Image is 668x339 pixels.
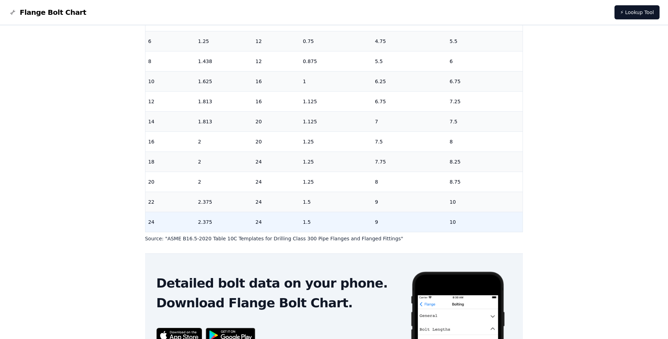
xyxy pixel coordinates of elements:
td: 16 [145,131,195,152]
td: 24 [252,152,300,172]
td: 5.5 [447,31,523,51]
td: 5.5 [372,51,447,71]
td: 1.25 [300,152,372,172]
td: 9 [372,212,447,232]
td: 1.813 [195,91,252,111]
td: 0.75 [300,31,372,51]
img: Flange Bolt Chart Logo [8,8,17,17]
td: 16 [252,91,300,111]
td: 18 [145,152,195,172]
td: 1.125 [300,91,372,111]
td: 20 [145,172,195,192]
td: 8 [145,51,195,71]
td: 24 [145,212,195,232]
td: 24 [252,212,300,232]
td: 0.875 [300,51,372,71]
a: Flange Bolt Chart LogoFlange Bolt Chart [8,7,86,17]
td: 2 [195,172,252,192]
td: 12 [252,51,300,71]
td: 10 [447,212,523,232]
td: 1.25 [300,131,372,152]
td: 1.5 [300,212,372,232]
td: 2 [195,131,252,152]
td: 2.375 [195,212,252,232]
td: 8 [372,172,447,192]
td: 1.438 [195,51,252,71]
td: 1.25 [300,172,372,192]
td: 8 [447,131,523,152]
td: 10 [145,71,195,91]
td: 1.25 [195,31,252,51]
td: 8.25 [447,152,523,172]
td: 7.5 [447,111,523,131]
td: 7.25 [447,91,523,111]
td: 12 [252,31,300,51]
td: 16 [252,71,300,91]
td: 8.75 [447,172,523,192]
td: 14 [145,111,195,131]
td: 7.75 [372,152,447,172]
td: 1.125 [300,111,372,131]
td: 1.625 [195,71,252,91]
h2: Download Flange Bolt Chart. [156,296,399,310]
td: 9 [372,192,447,212]
td: 22 [145,192,195,212]
span: Flange Bolt Chart [20,7,86,17]
td: 1.813 [195,111,252,131]
td: 4.75 [372,31,447,51]
td: 12 [145,91,195,111]
td: 6.75 [447,71,523,91]
td: 6.75 [372,91,447,111]
td: 20 [252,111,300,131]
td: 1.5 [300,192,372,212]
td: 10 [447,192,523,212]
td: 2.375 [195,192,252,212]
td: 2 [195,152,252,172]
td: 6 [145,31,195,51]
td: 7 [372,111,447,131]
td: 20 [252,131,300,152]
td: 24 [252,172,300,192]
td: 7.5 [372,131,447,152]
td: 6.25 [372,71,447,91]
td: 1 [300,71,372,91]
a: ⚡ Lookup Tool [614,5,660,19]
td: 24 [252,192,300,212]
h2: Detailed bolt data on your phone. [156,276,399,290]
td: 6 [447,51,523,71]
p: Source: " ASME B16.5-2020 Table 10C Templates for Drilling Class 300 Pipe Flanges and Flanged Fit... [145,235,523,242]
